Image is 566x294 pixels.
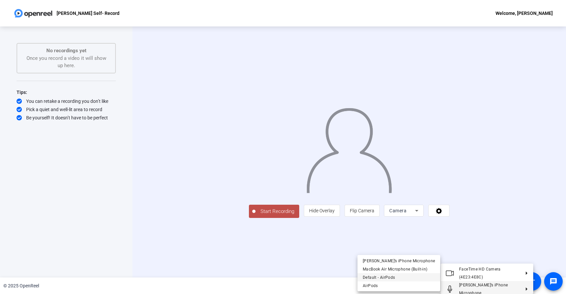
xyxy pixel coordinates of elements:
span: FaceTime HD Camera (4E23:4E8C) [459,267,501,279]
mat-icon: Video camera [446,269,454,277]
span: [PERSON_NAME]’s iPhone Microphone [363,258,435,263]
span: AirPods [363,283,378,288]
mat-icon: Microphone [446,285,454,293]
span: Default - AirPods [363,275,395,279]
span: MacBook Air Microphone (Built-in) [363,267,427,271]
